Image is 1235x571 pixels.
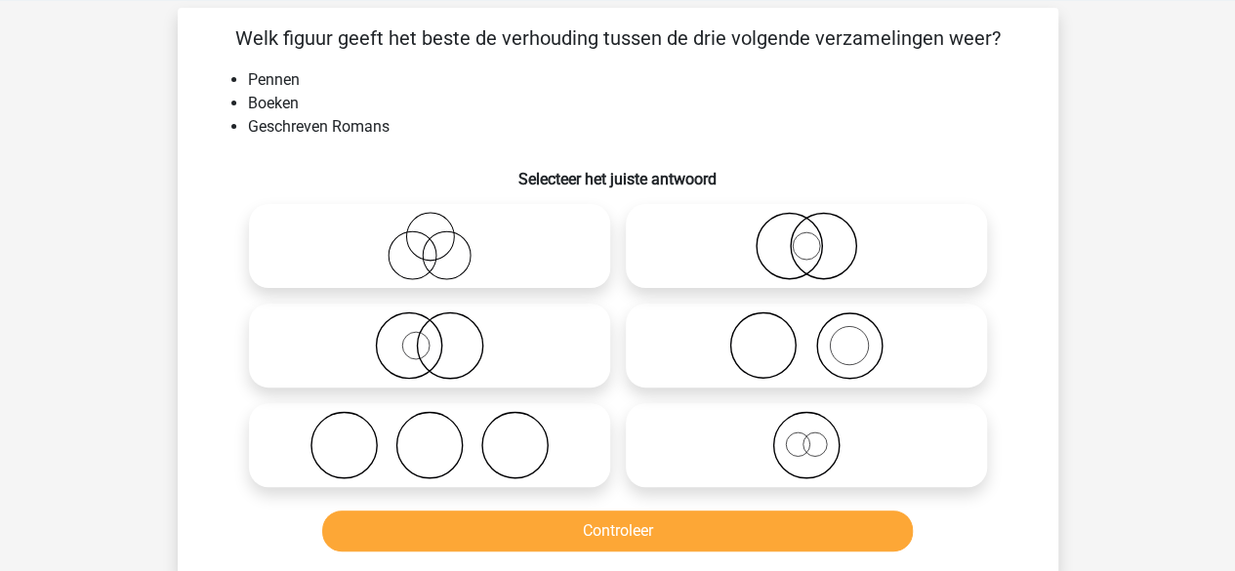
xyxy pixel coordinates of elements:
p: Welk figuur geeft het beste de verhouding tussen de drie volgende verzamelingen weer? [209,23,1027,53]
li: Pennen [248,68,1027,92]
li: Geschreven Romans [248,115,1027,139]
h6: Selecteer het juiste antwoord [209,154,1027,188]
li: Boeken [248,92,1027,115]
button: Controleer [322,510,913,551]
